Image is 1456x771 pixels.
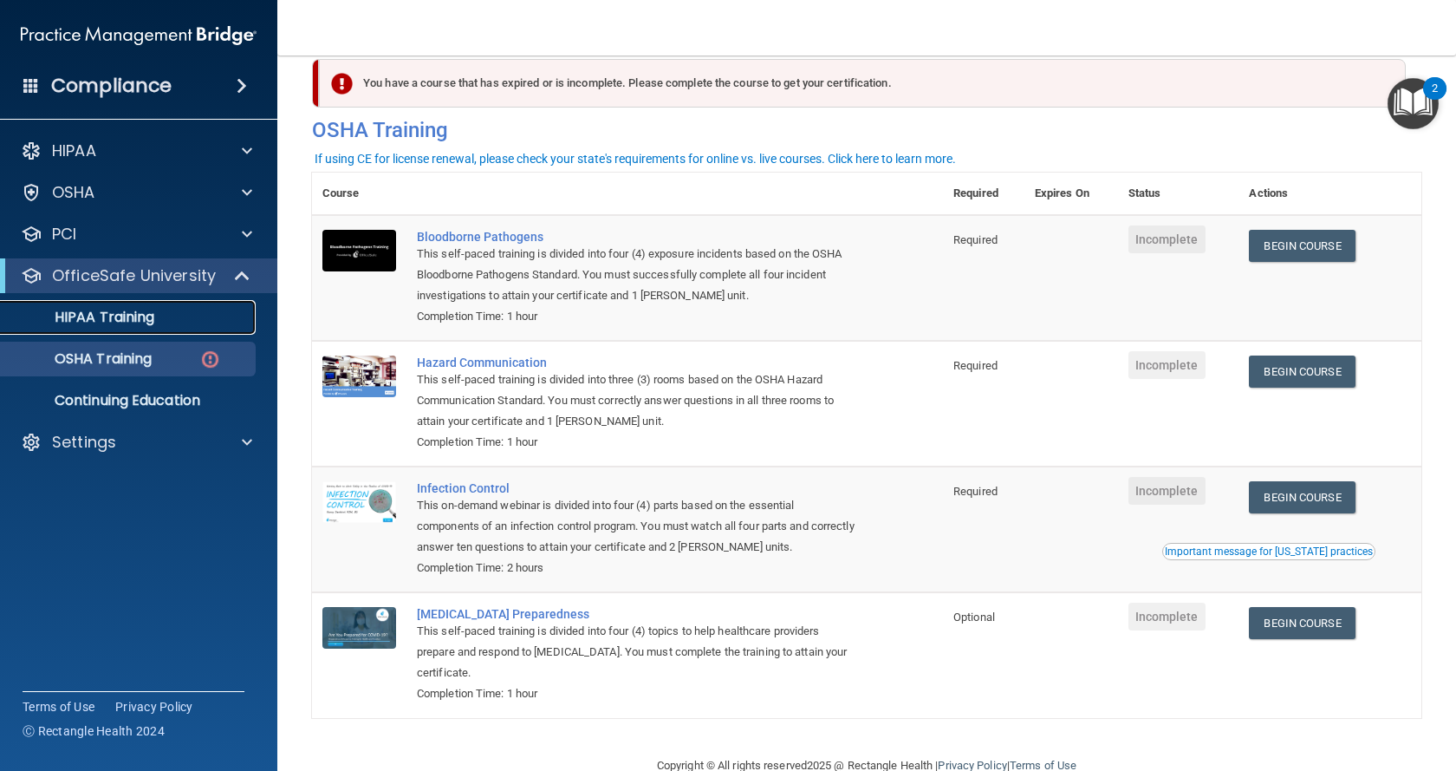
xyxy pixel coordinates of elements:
[1249,230,1355,262] a: Begin Course
[331,73,353,95] img: exclamation-circle-solid-danger.72ef9ffc.png
[417,230,856,244] a: Bloodborne Pathogens
[1128,225,1206,253] span: Incomplete
[1249,481,1355,513] a: Begin Course
[1388,78,1439,129] button: Open Resource Center, 2 new notifications
[21,432,252,453] a: Settings
[1249,356,1355,388] a: Begin Course
[953,359,998,372] span: Required
[417,683,856,704] div: Completion Time: 1 hour
[417,306,856,327] div: Completion Time: 1 hour
[953,485,998,498] span: Required
[1118,173,1239,215] th: Status
[1128,351,1206,379] span: Incomplete
[23,698,94,715] a: Terms of Use
[21,224,252,245] a: PCI
[1432,88,1438,111] div: 2
[953,611,995,624] span: Optional
[11,309,154,326] p: HIPAA Training
[1249,607,1355,639] a: Begin Course
[11,350,152,368] p: OSHA Training
[1165,546,1373,557] div: Important message for [US_STATE] practices
[21,140,252,161] a: HIPAA
[21,182,252,203] a: OSHA
[51,74,172,98] h4: Compliance
[319,59,1406,108] div: You have a course that has expired or is incomplete. Please complete the course to get your certi...
[21,18,257,53] img: PMB logo
[312,173,406,215] th: Course
[21,265,251,286] a: OfficeSafe University
[315,153,956,165] div: If using CE for license renewal, please check your state's requirements for online vs. live cours...
[199,349,221,370] img: danger-circle.6113f641.png
[1024,173,1118,215] th: Expires On
[1128,603,1206,631] span: Incomplete
[23,722,165,740] span: Ⓒ Rectangle Health 2024
[417,481,856,495] a: Infection Control
[943,173,1024,215] th: Required
[312,118,1421,142] h4: OSHA Training
[417,495,856,558] div: This on-demand webinar is divided into four (4) parts based on the essential components of an inf...
[52,182,95,203] p: OSHA
[1238,173,1421,215] th: Actions
[417,369,856,432] div: This self-paced training is divided into three (3) rooms based on the OSHA Hazard Communication S...
[953,233,998,246] span: Required
[11,392,248,409] p: Continuing Education
[52,265,216,286] p: OfficeSafe University
[417,356,856,369] a: Hazard Communication
[417,558,856,578] div: Completion Time: 2 hours
[115,698,193,715] a: Privacy Policy
[52,224,76,245] p: PCI
[312,150,959,167] button: If using CE for license renewal, please check your state's requirements for online vs. live cours...
[417,621,856,683] div: This self-paced training is divided into four (4) topics to help healthcare providers prepare and...
[417,607,856,621] a: [MEDICAL_DATA] Preparedness
[1162,543,1375,560] button: Read this if you are a dental practitioner in the state of CA
[52,432,116,453] p: Settings
[52,140,96,161] p: HIPAA
[1128,477,1206,505] span: Incomplete
[417,432,856,453] div: Completion Time: 1 hour
[417,244,856,306] div: This self-paced training is divided into four (4) exposure incidents based on the OSHA Bloodborne...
